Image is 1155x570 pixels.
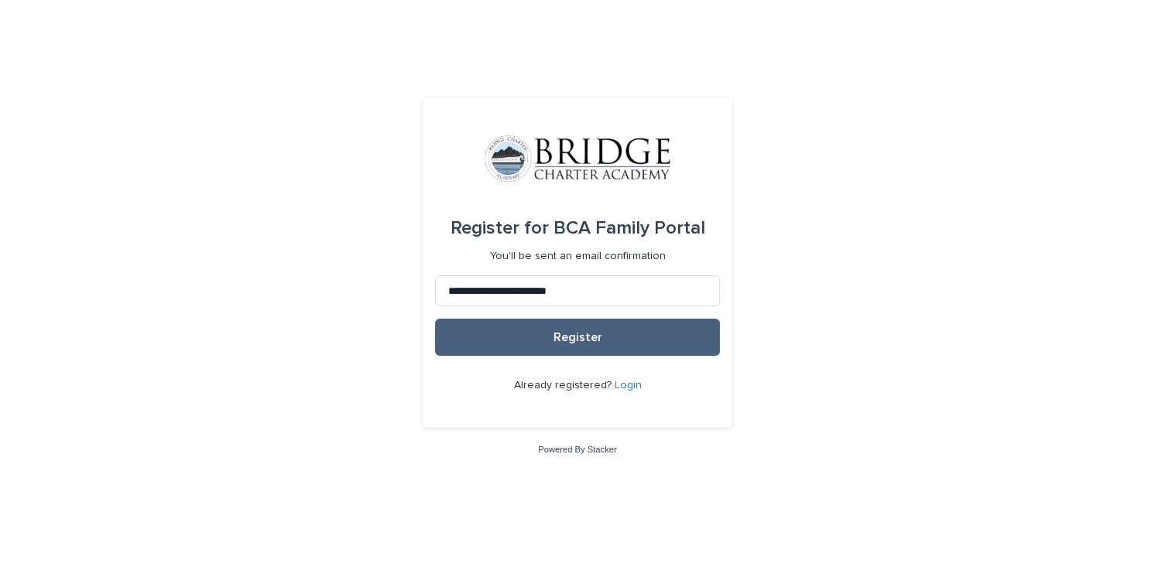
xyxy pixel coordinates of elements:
a: Login [615,380,642,391]
span: Register [554,331,602,343]
span: Already registered? [514,380,615,391]
button: Register [435,319,720,356]
a: Powered By Stacker [538,445,616,454]
div: BCA Family Portal [451,206,705,250]
p: You'll be sent an email confirmation [490,250,666,263]
img: V1C1m3IdTEidaUdm9Hs0 [485,135,670,182]
span: Register for [451,219,549,237]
